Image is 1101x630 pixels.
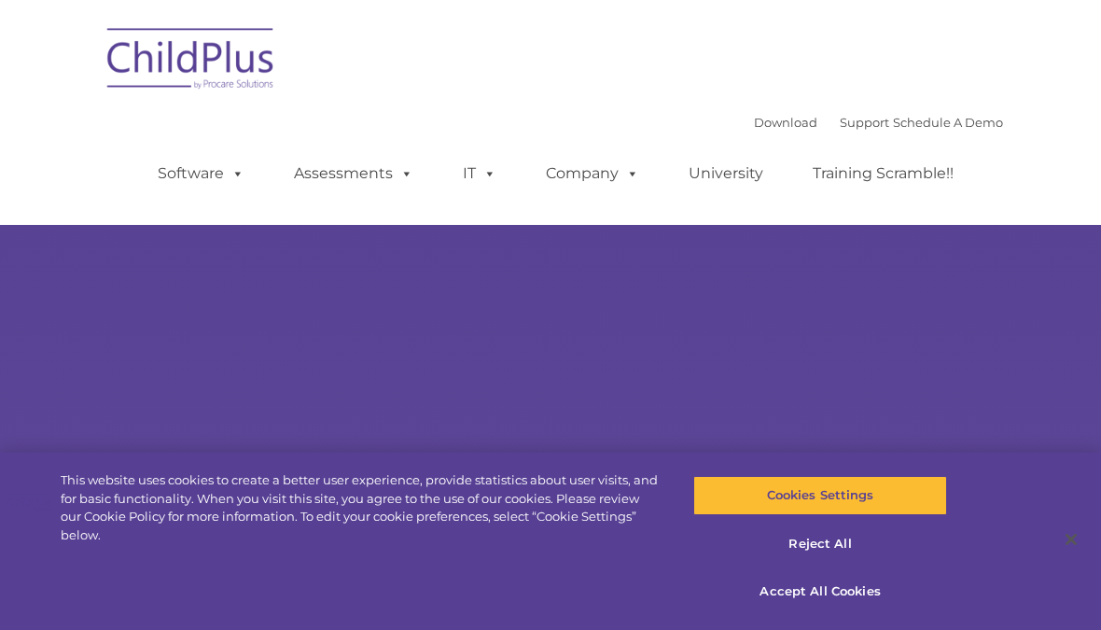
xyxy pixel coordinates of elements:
[670,155,782,192] a: University
[754,115,1003,130] font: |
[893,115,1003,130] a: Schedule A Demo
[139,155,263,192] a: Software
[754,115,817,130] a: Download
[61,471,661,544] div: This website uses cookies to create a better user experience, provide statistics about user visit...
[444,155,515,192] a: IT
[275,155,432,192] a: Assessments
[693,572,946,611] button: Accept All Cookies
[98,15,285,108] img: ChildPlus by Procare Solutions
[794,155,972,192] a: Training Scramble!!
[840,115,889,130] a: Support
[693,476,946,515] button: Cookies Settings
[693,525,946,564] button: Reject All
[527,155,658,192] a: Company
[1051,519,1092,560] button: Close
